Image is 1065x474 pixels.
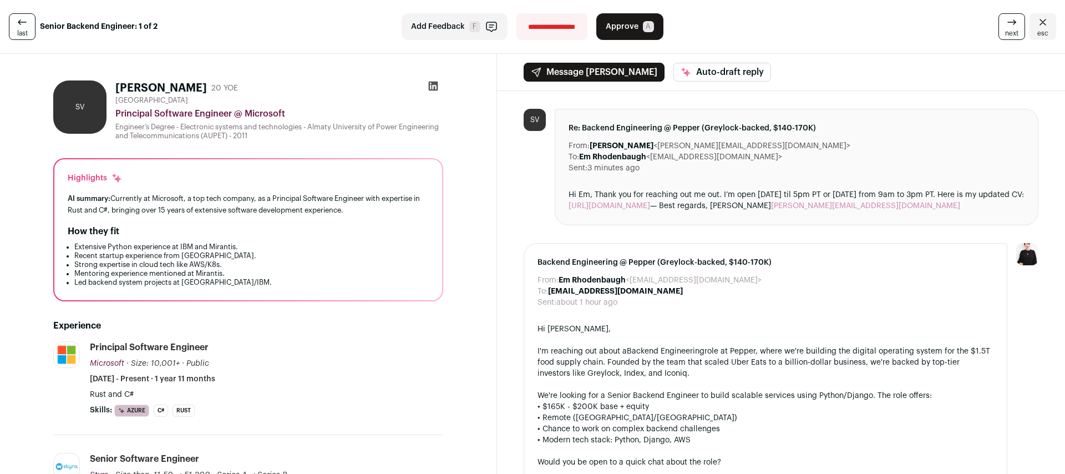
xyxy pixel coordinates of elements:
[673,63,771,82] button: Auto-draft reply
[998,13,1025,40] a: next
[537,257,993,268] span: Backend Engineering @ Pepper (Greylock-backed, $140-170K)
[115,80,207,96] h1: [PERSON_NAME]
[115,123,443,140] div: Engineer’s Degree - Electronic systems and technologies - Almaty University of Power Engineering ...
[90,341,209,354] div: Principal Software Engineer
[53,319,443,332] h2: Experience
[74,269,429,278] li: Mentoring experience mentioned at Mirantis.
[537,412,993,423] div: • Remote ([GEOGRAPHIC_DATA]/[GEOGRAPHIC_DATA])
[537,324,993,335] div: Hi [PERSON_NAME],
[587,163,640,174] dd: 3 minutes ago
[126,360,180,367] span: · Size: 10,001+
[90,389,443,400] p: Rust and C#
[74,243,429,251] li: Extensive Python experience at IBM and Mirantis.
[537,275,559,286] dt: From:
[54,461,79,472] img: 15c83bcef778cb604867b95da90eef7f3f85628758de750be9fdb2dfd920a1c6.jpg
[53,80,106,134] div: SV
[524,109,546,131] div: SV
[569,163,587,174] dt: Sent:
[411,21,465,32] span: Add Feedback
[559,276,626,284] b: Em Rhodenbaugh
[569,189,1025,211] div: Hi Em, Thank you for reaching out me out. I’m open [DATE] til 5pm PT or [DATE] from 9am to 3pm PT...
[643,21,654,32] span: A
[1016,243,1038,265] img: 9240684-medium_jpg
[537,286,548,297] dt: To:
[1037,29,1048,38] span: esc
[74,251,429,260] li: Recent startup experience from [GEOGRAPHIC_DATA].
[402,13,508,40] button: Add Feedback F
[590,140,850,152] dd: <[PERSON_NAME][EMAIL_ADDRESS][DOMAIN_NAME]>
[569,152,579,163] dt: To:
[469,21,480,32] span: F
[90,453,199,465] div: Senior Software Engineer
[590,142,653,150] b: [PERSON_NAME]
[211,83,238,94] div: 20 YOE
[579,153,646,161] b: Em Rhodenbaugh
[524,63,665,82] button: Message [PERSON_NAME]
[537,457,993,468] div: Would you be open to a quick chat about the role?
[173,405,195,417] li: Rust
[596,13,663,40] button: Approve A
[90,405,112,416] span: Skills:
[537,297,556,308] dt: Sent:
[537,401,993,412] div: • $165K - $200K base + equity
[68,225,119,238] h2: How they fit
[1005,29,1018,38] span: next
[537,435,993,446] div: • Modern tech stack: Python, Django, AWS
[54,342,79,367] img: c786a7b10b07920eb52778d94b98952337776963b9c08eb22d98bc7b89d269e4.jpg
[68,193,429,216] div: Currently at Microsoft, a top tech company, as a Principal Software Engineer with expertise in Ru...
[771,202,960,210] a: [PERSON_NAME][EMAIL_ADDRESS][DOMAIN_NAME]
[559,275,762,286] dd: <[EMAIL_ADDRESS][DOMAIN_NAME]>
[627,347,704,355] a: Backend Engineering
[114,405,149,417] li: Azure
[537,390,993,401] div: We're looking for a Senior Backend Engineer to build scalable services using Python/Django. The r...
[90,360,124,367] span: Microsoft
[606,21,638,32] span: Approve
[182,358,184,369] span: ·
[569,140,590,152] dt: From:
[115,96,188,105] span: [GEOGRAPHIC_DATA]
[68,173,123,184] div: Highlights
[548,288,683,295] b: [EMAIL_ADDRESS][DOMAIN_NAME]
[74,260,429,269] li: Strong expertise in cloud tech like AWS/K8s.
[154,405,168,417] li: C#
[115,107,443,120] div: Principal Software Engineer @ Microsoft
[579,152,782,163] dd: <[EMAIL_ADDRESS][DOMAIN_NAME]>
[9,13,35,40] a: last
[90,374,215,385] span: [DATE] - Present · 1 year 11 months
[569,123,1025,134] span: Re: Backend Engineering @ Pepper (Greylock-backed, $140-170K)
[40,21,158,32] strong: Senior Backend Engineer: 1 of 2
[556,297,617,308] dd: about 1 hour ago
[569,202,650,210] a: [URL][DOMAIN_NAME]
[1029,13,1056,40] a: Close
[68,195,110,202] span: AI summary:
[537,423,993,435] div: • Chance to work on complex backend challenges
[186,360,209,367] span: Public
[537,346,993,379] div: I'm reaching out about a role at Pepper, where we're building the digital operating system for th...
[74,278,429,287] li: Led backend system projects at [GEOGRAPHIC_DATA]/IBM.
[17,29,28,38] span: last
